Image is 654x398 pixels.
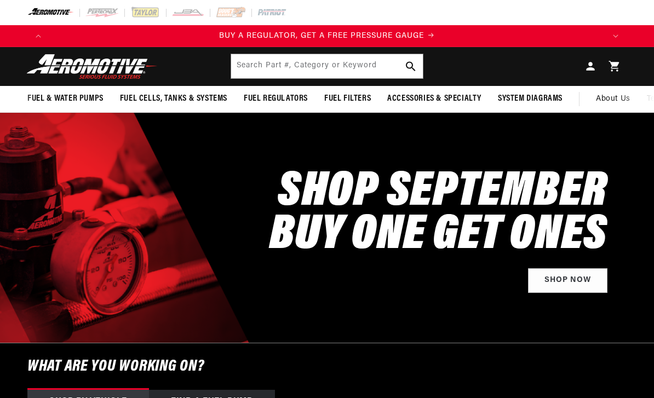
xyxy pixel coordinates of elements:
[324,93,371,105] span: Fuel Filters
[231,54,422,78] input: Search Part #, Category or Keyword
[498,93,563,105] span: System Diagrams
[49,30,605,42] div: 1 of 4
[528,268,607,293] a: Shop Now
[490,86,571,112] summary: System Diagrams
[49,30,605,42] div: Announcement
[120,93,227,105] span: Fuel Cells, Tanks & Systems
[605,25,627,47] button: Translation missing: en.sections.announcements.next_announcement
[387,93,481,105] span: Accessories & Specialty
[49,30,605,42] a: BUY A REGULATOR, GET A FREE PRESSURE GAUGE
[27,25,49,47] button: Translation missing: en.sections.announcements.previous_announcement
[236,86,316,112] summary: Fuel Regulators
[588,86,639,112] a: About Us
[112,86,236,112] summary: Fuel Cells, Tanks & Systems
[19,86,112,112] summary: Fuel & Water Pumps
[27,93,104,105] span: Fuel & Water Pumps
[379,86,490,112] summary: Accessories & Specialty
[596,95,630,103] span: About Us
[269,171,607,258] h2: SHOP SEPTEMBER BUY ONE GET ONES
[24,54,160,79] img: Aeromotive
[219,32,424,40] span: BUY A REGULATOR, GET A FREE PRESSURE GAUGE
[399,54,423,78] button: Search Part #, Category or Keyword
[316,86,379,112] summary: Fuel Filters
[244,93,308,105] span: Fuel Regulators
